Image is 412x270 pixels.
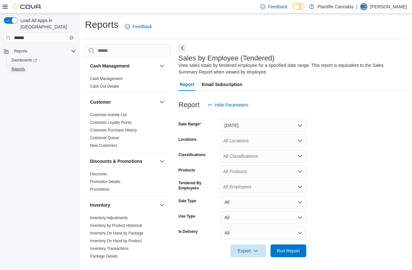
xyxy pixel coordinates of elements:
h3: Discounts & Promotions [90,158,142,164]
label: Tendered By Employees [179,180,218,191]
button: Cash Management [90,63,157,69]
button: Open list of options [297,138,302,143]
span: Run Report [277,248,300,254]
span: Report [180,78,194,91]
span: Hide Parameters [215,102,248,108]
h3: Sales by Employee (Tendered) [179,54,275,62]
p: Plantlife Cannabis [317,3,354,11]
a: Dashboards [9,56,40,64]
button: Reports [6,65,79,74]
span: Reports [14,49,27,54]
button: Run Report [271,244,306,257]
button: Open list of options [297,184,302,189]
span: Feedback [133,23,152,30]
a: Customer Purchase History [90,128,137,132]
a: Promotion Details [90,179,120,184]
div: View sales totals by tendered employee for a specified date range. This report is equivalent to t... [179,62,404,75]
span: Email Subscription [202,78,242,91]
a: Feedback [258,0,290,13]
a: Inventory On Hand by Product [90,239,141,243]
a: Customer Activity List [90,113,127,117]
button: Reports [1,47,79,56]
h3: Customer [90,99,111,105]
span: Inventory On Hand by Package [90,231,143,236]
a: Inventory Adjustments [90,216,128,220]
button: [DATE] [221,119,306,132]
label: Sale Type [179,198,196,203]
button: Hide Parameters [205,99,251,111]
p: | [356,3,357,11]
button: Next [179,44,186,52]
p: [PERSON_NAME] [370,3,407,11]
h1: Reports [85,18,118,31]
button: Discounts & Promotions [90,158,157,164]
span: Load All Apps in [GEOGRAPHIC_DATA] [18,17,76,30]
span: Reports [11,47,76,55]
span: Dashboards [9,56,76,64]
button: Discounts & Promotions [158,157,166,165]
a: Dashboards [6,56,79,65]
a: Promotions [90,187,110,192]
span: Customer Purchase History [90,128,137,133]
span: Reports [9,65,76,73]
div: Cash Management [85,75,171,93]
label: Locations [179,137,197,142]
button: Open list of options [297,154,302,159]
span: Export [234,244,262,257]
a: Cash Management [90,76,122,81]
a: Feedback [122,20,155,33]
a: Customer Loyalty Points [90,120,132,125]
a: New Customers [90,143,117,148]
button: Inventory [158,201,166,209]
button: All [221,196,306,209]
img: Cova [13,4,42,10]
input: Dark Mode [293,3,306,10]
a: Cash Out Details [90,84,119,89]
span: Promotions [90,187,110,192]
button: All [221,211,306,224]
a: Package Details [90,254,118,258]
span: Reports [11,67,25,72]
h3: Inventory [90,202,110,208]
a: Inventory On Hand by Package [90,231,143,235]
a: Inventory Transactions [90,246,129,251]
button: Customer [158,98,166,106]
button: Clear input [70,36,73,40]
button: Inventory [90,202,157,208]
span: Feedback [268,4,287,10]
button: Cash Management [158,62,166,70]
span: Dashboards [11,58,37,63]
button: All [221,226,306,239]
div: Beau Cadrin [360,3,368,11]
a: Discounts [90,172,107,176]
span: Customer Queue [90,135,119,140]
div: Customer [85,111,171,152]
button: Open list of options [297,169,302,174]
button: Customer [90,99,157,105]
span: Discounts [90,171,107,177]
label: Classifications [179,152,206,157]
button: Reports [11,47,30,55]
label: Date Range [179,122,201,127]
label: Is Delivery [179,229,198,234]
button: Export [230,244,266,257]
div: Discounts & Promotions [85,170,171,196]
span: BC [361,3,367,11]
span: Customer Activity List [90,112,127,117]
nav: Complex example [4,44,76,90]
a: Customer Queue [90,136,119,140]
span: Package Details [90,254,118,259]
label: Products [179,168,195,173]
a: Inventory by Product Historical [90,223,142,228]
h3: Cash Management [90,63,130,69]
